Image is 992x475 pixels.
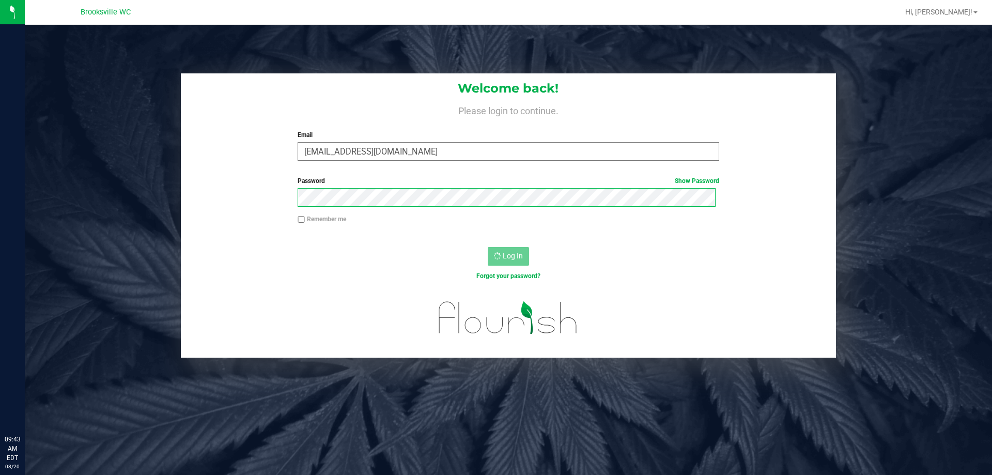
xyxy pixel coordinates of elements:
[181,103,836,116] h4: Please login to continue.
[181,82,836,95] h1: Welcome back!
[426,292,590,344] img: flourish_logo.svg
[298,214,346,224] label: Remember me
[298,130,719,140] label: Email
[81,8,131,17] span: Brooksville WC
[503,252,523,260] span: Log In
[5,463,20,470] p: 08/20
[905,8,972,16] span: Hi, [PERSON_NAME]!
[298,177,325,185] span: Password
[675,177,719,185] a: Show Password
[298,216,305,223] input: Remember me
[5,435,20,463] p: 09:43 AM EDT
[476,272,540,280] a: Forgot your password?
[488,247,529,266] button: Log In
